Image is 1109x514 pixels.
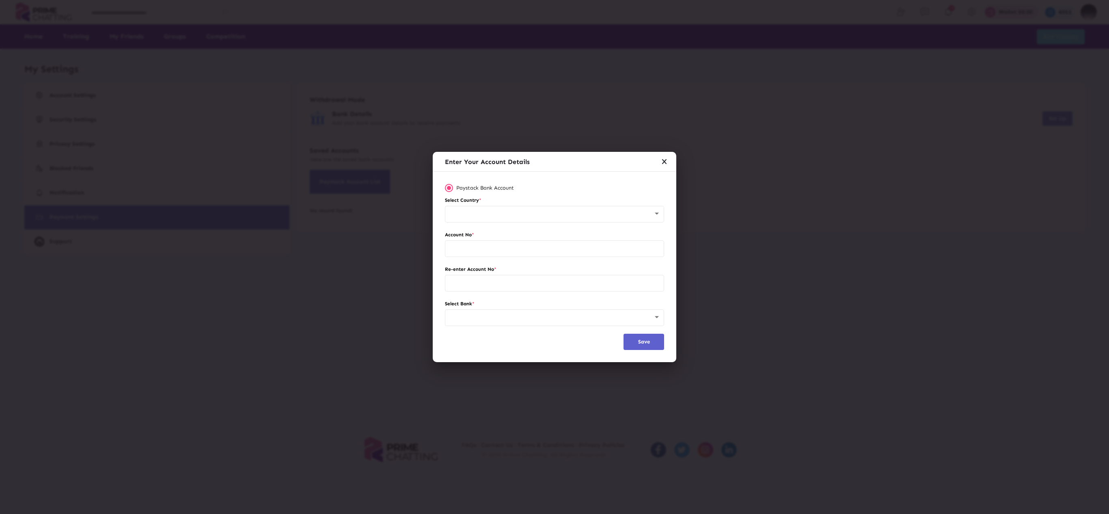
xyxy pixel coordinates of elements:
[445,159,664,165] h2: Enter Your Account Details
[624,334,664,350] button: Save
[445,196,664,205] label: Select Country
[445,299,664,308] label: Select Bank
[445,265,664,274] label: Re-enter Account No
[638,339,650,345] span: Save
[453,184,514,192] div: Paystack Bank Account
[445,230,664,239] label: Account No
